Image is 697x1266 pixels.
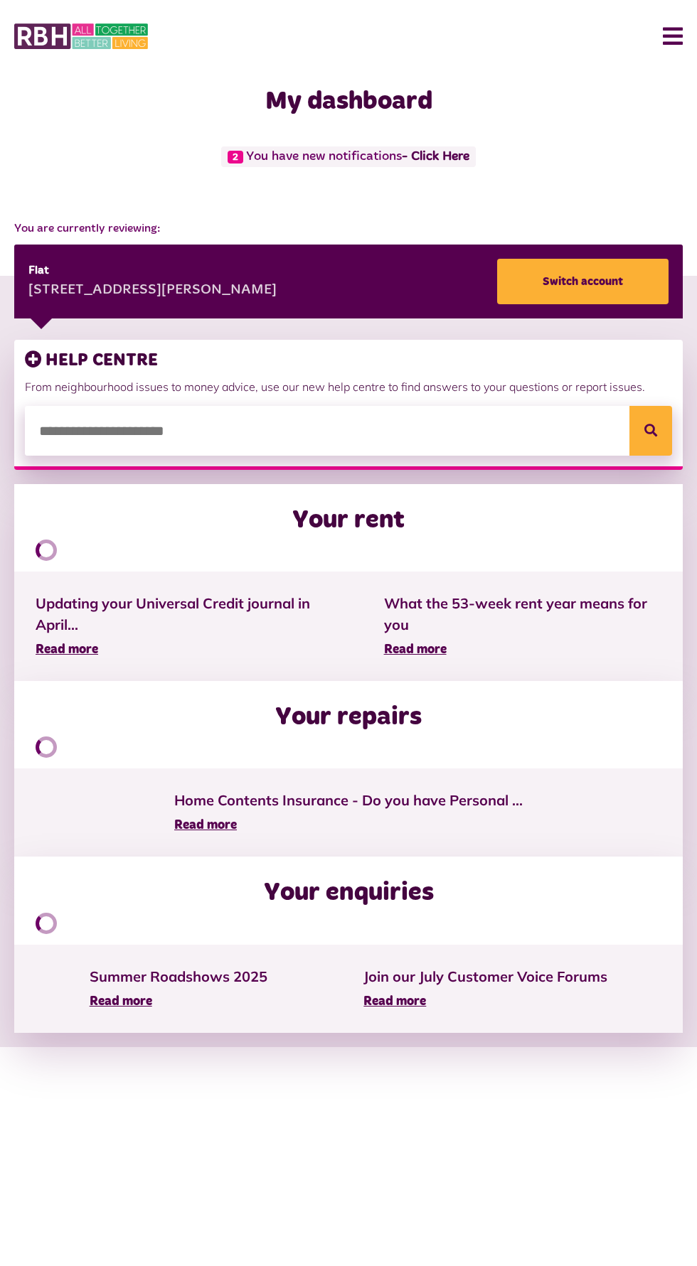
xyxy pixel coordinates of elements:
h3: HELP CENTRE [25,350,672,371]
span: Read more [363,995,426,1008]
a: Join our July Customer Voice Forums Read more [363,966,607,1012]
span: Updating your Universal Credit journal in April... [36,593,341,635]
a: Switch account [497,259,669,304]
a: Updating your Universal Credit journal in April... Read more [36,593,341,660]
p: From neighbourhood issues to money advice, use our new help centre to find answers to your questi... [25,378,672,395]
h2: Your rent [292,505,405,536]
span: Read more [174,819,237,832]
img: MyRBH [14,21,148,51]
span: 2 [228,151,243,163]
span: You have new notifications [221,146,476,167]
h2: Your repairs [275,702,422,733]
a: Home Contents Insurance - Do you have Personal ... Read more [174,790,523,835]
a: What the 53-week rent year means for you Read more [384,593,661,660]
h1: My dashboard [14,87,683,117]
span: Home Contents Insurance - Do you have Personal ... [174,790,523,811]
span: What the 53-week rent year means for you [384,593,661,635]
div: Flat [28,262,277,279]
span: You are currently reviewing: [14,220,683,237]
span: Join our July Customer Voice Forums [363,966,607,987]
h2: Your enquiries [264,878,434,908]
div: [STREET_ADDRESS][PERSON_NAME] [28,280,277,301]
a: Summer Roadshows 2025 Read more [90,966,267,1012]
span: Read more [90,995,152,1008]
a: - Click Here [402,150,469,163]
span: Read more [384,643,447,656]
span: Summer Roadshows 2025 [90,966,267,987]
span: Read more [36,643,98,656]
